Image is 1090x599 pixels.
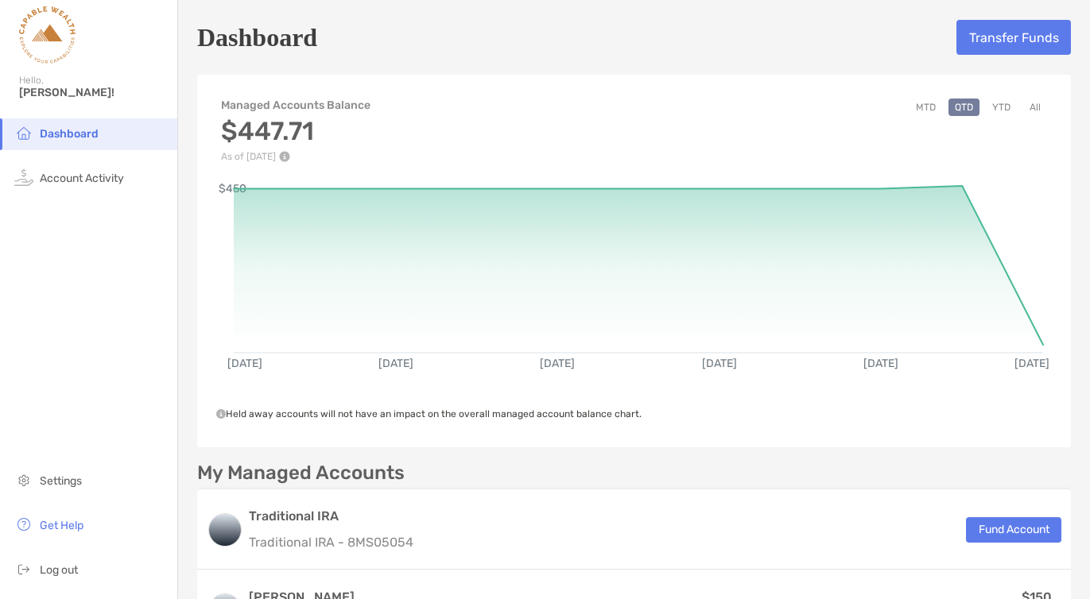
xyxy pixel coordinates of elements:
img: Performance Info [279,151,290,162]
text: [DATE] [1014,357,1049,370]
span: Settings [40,474,82,488]
img: Zoe Logo [19,6,76,64]
span: Dashboard [40,127,99,141]
button: All [1023,99,1047,116]
button: QTD [948,99,979,116]
button: YTD [986,99,1017,116]
text: [DATE] [702,357,737,370]
img: settings icon [14,470,33,489]
p: Traditional IRA - 8MS05054 [249,532,413,552]
text: $450 [219,182,246,195]
span: [PERSON_NAME]! [19,86,168,99]
img: logo account [209,514,241,546]
img: activity icon [14,168,33,187]
span: Account Activity [40,172,124,185]
p: As of [DATE] [221,151,370,162]
text: [DATE] [227,357,262,370]
button: Fund Account [966,517,1061,543]
button: Transfer Funds [956,20,1071,55]
p: My Managed Accounts [197,463,405,483]
span: Log out [40,563,78,577]
span: Held away accounts will not have an impact on the overall managed account balance chart. [216,408,642,419]
text: [DATE] [378,357,413,370]
text: [DATE] [863,357,898,370]
img: logout icon [14,559,33,578]
h5: Dashboard [197,19,317,56]
img: household icon [14,123,33,142]
span: Get Help [40,519,83,532]
h3: Traditional IRA [249,507,413,526]
h4: Managed Accounts Balance [221,99,370,112]
h3: $447.71 [221,116,370,146]
text: [DATE] [540,357,575,370]
button: MTD [910,99,942,116]
img: get-help icon [14,515,33,534]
